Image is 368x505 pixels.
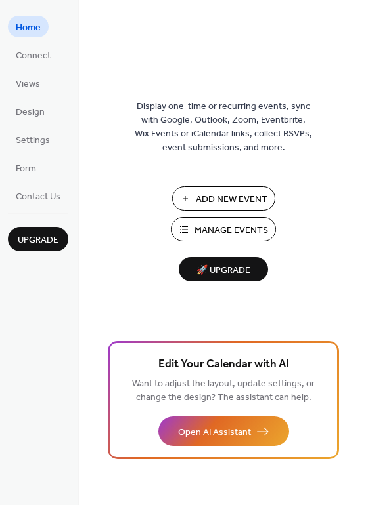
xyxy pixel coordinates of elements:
[195,224,268,237] span: Manage Events
[16,49,51,63] span: Connect
[16,162,36,176] span: Form
[187,262,260,279] span: 🚀 Upgrade
[8,227,68,251] button: Upgrade
[18,233,58,247] span: Upgrade
[196,193,267,207] span: Add New Event
[8,129,58,150] a: Settings
[135,100,312,155] span: Display one-time or recurring events, sync with Google, Outlook, Zoom, Eventbrite, Wix Events or ...
[8,157,44,178] a: Form
[16,77,40,91] span: Views
[16,106,45,119] span: Design
[178,426,251,439] span: Open AI Assistant
[8,44,58,66] a: Connect
[8,16,49,37] a: Home
[16,21,41,35] span: Home
[158,355,289,374] span: Edit Your Calendar with AI
[16,190,60,204] span: Contact Us
[8,72,48,94] a: Views
[158,416,289,446] button: Open AI Assistant
[8,185,68,207] a: Contact Us
[8,100,53,122] a: Design
[132,375,315,407] span: Want to adjust the layout, update settings, or change the design? The assistant can help.
[172,186,275,211] button: Add New Event
[16,134,50,148] span: Settings
[171,217,276,241] button: Manage Events
[179,257,268,281] button: 🚀 Upgrade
